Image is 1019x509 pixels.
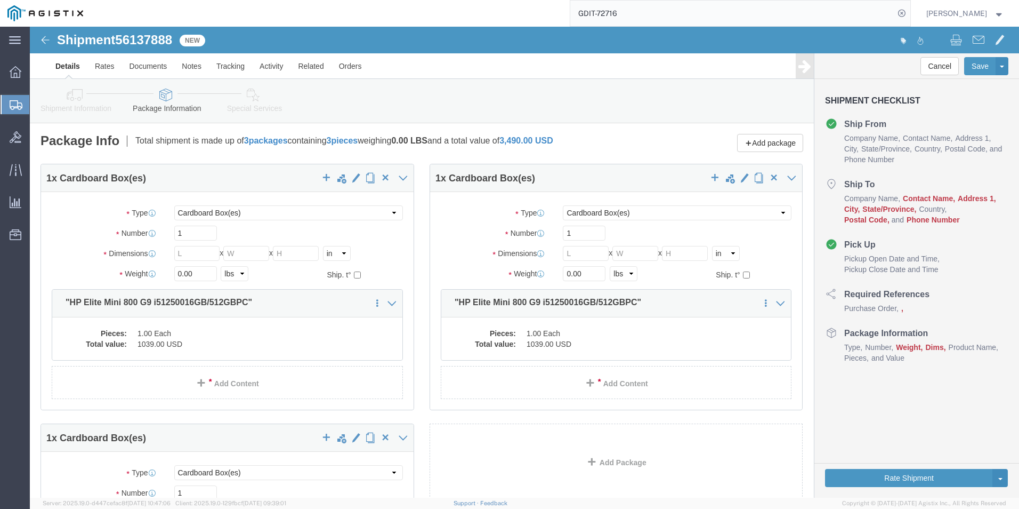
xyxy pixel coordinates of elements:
[127,500,171,506] span: [DATE] 10:47:06
[570,1,894,26] input: Search for shipment number, reference number
[480,500,507,506] a: Feedback
[175,500,286,506] span: Client: 2025.19.0-129fbcf
[926,7,987,19] span: Feras Saleh
[30,27,1019,498] iframe: FS Legacy Container
[43,500,171,506] span: Server: 2025.19.0-d447cefac8f
[454,500,480,506] a: Support
[7,5,83,21] img: logo
[926,7,1005,20] button: [PERSON_NAME]
[243,500,286,506] span: [DATE] 09:39:01
[842,499,1006,508] span: Copyright © [DATE]-[DATE] Agistix Inc., All Rights Reserved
